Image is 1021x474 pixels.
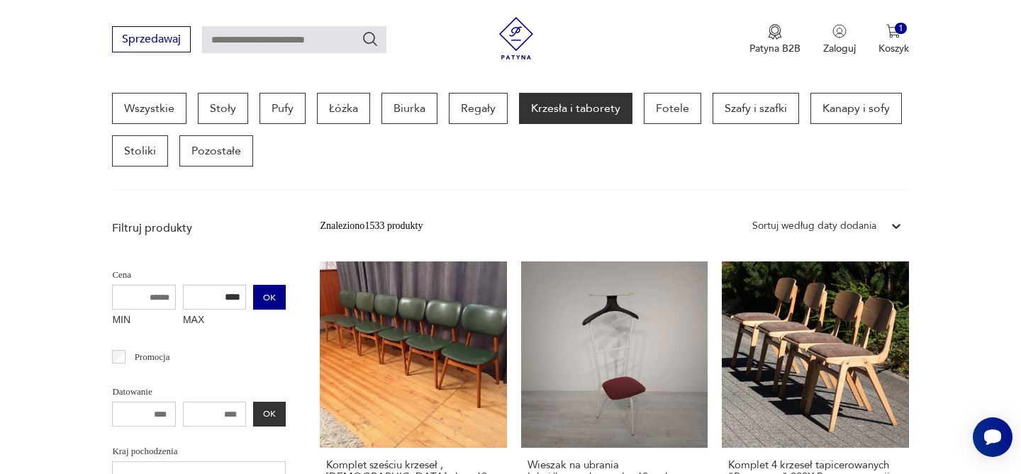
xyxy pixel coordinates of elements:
p: Filtruj produkty [112,220,286,236]
p: Datowanie [112,384,286,400]
img: Ikona koszyka [886,24,900,38]
iframe: Smartsupp widget button [973,417,1012,457]
a: Ikona medaluPatyna B2B [749,24,800,55]
div: Znaleziono 1533 produkty [320,218,423,234]
a: Pufy [260,93,306,124]
img: Ikona medalu [768,24,782,40]
p: Promocja [135,349,170,365]
a: Pozostałe [179,135,253,167]
button: 1Koszyk [878,24,909,55]
a: Stoliki [112,135,168,167]
div: Sortuj według daty dodania [752,218,876,234]
button: Szukaj [362,30,379,47]
a: Kanapy i sofy [810,93,902,124]
a: Szafy i szafki [713,93,799,124]
a: Stoły [198,93,248,124]
img: Patyna - sklep z meblami i dekoracjami vintage [495,17,537,60]
button: Zaloguj [823,24,856,55]
p: Zaloguj [823,42,856,55]
div: 1 [895,23,907,35]
a: Krzesła i taborety [519,93,632,124]
a: Biurka [381,93,437,124]
a: Sprzedawaj [112,35,191,45]
button: Sprzedawaj [112,26,191,52]
button: OK [253,402,286,427]
img: Ikonka użytkownika [832,24,847,38]
p: Kraj pochodzenia [112,444,286,459]
p: Koszyk [878,42,909,55]
p: Patyna B2B [749,42,800,55]
label: MIN [112,310,176,332]
a: Regały [449,93,508,124]
p: Cena [112,267,286,283]
a: Wszystkie [112,93,186,124]
button: OK [253,285,286,310]
label: MAX [183,310,247,332]
button: Patyna B2B [749,24,800,55]
a: Łóżka [317,93,370,124]
a: Fotele [644,93,701,124]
